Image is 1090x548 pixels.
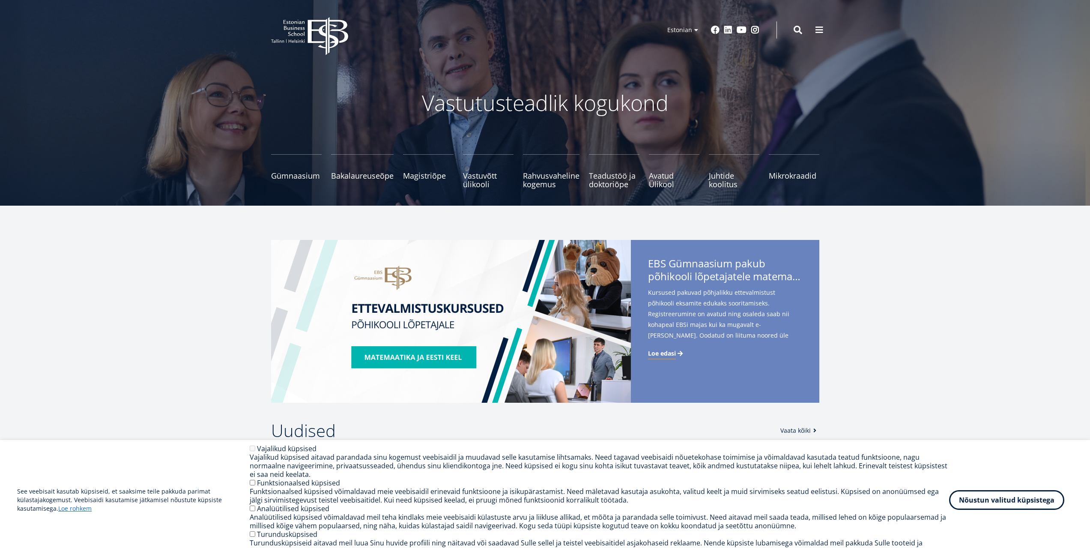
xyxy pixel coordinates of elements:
[58,504,92,513] a: Loe rohkem
[318,90,772,116] p: Vastutusteadlik kogukond
[711,26,720,34] a: Facebook
[331,154,394,189] a: Bakalaureuseõpe
[403,154,454,189] a: Magistriõpe
[271,154,322,189] a: Gümnaasium
[737,26,747,34] a: Youtube
[589,171,639,189] span: Teadustöö ja doktoriõpe
[523,171,579,189] span: Rahvusvaheline kogemus
[271,420,772,441] h2: Uudised
[709,171,759,189] span: Juhtide koolitus
[709,154,759,189] a: Juhtide koolitus
[257,504,329,513] label: Analüütilised küpsised
[523,154,579,189] a: Rahvusvaheline kogemus
[769,154,819,189] a: Mikrokraadid
[648,349,676,358] span: Loe edasi
[463,154,514,189] a: Vastuvõtt ülikooli
[648,257,802,285] span: EBS Gümnaasium pakub
[331,171,394,180] span: Bakalaureuseõpe
[648,270,802,283] span: põhikooli lõpetajatele matemaatika- ja eesti keele kursuseid
[463,171,514,189] span: Vastuvõtt ülikooli
[949,490,1064,510] button: Nõustun valitud küpsistega
[250,487,949,504] div: Funktsionaalsed küpsised võimaldavad meie veebisaidil erinevaid funktsioone ja isikupärastamist. ...
[751,26,759,34] a: Instagram
[250,513,949,530] div: Analüütilised küpsised võimaldavad meil teha kindlaks meie veebisaidi külastuste arvu ja liikluse...
[257,530,317,539] label: Turundusküpsised
[649,171,699,189] span: Avatud Ülikool
[271,171,322,180] span: Gümnaasium
[769,171,819,180] span: Mikrokraadid
[403,171,454,180] span: Magistriõpe
[271,240,631,403] img: EBS Gümnaasiumi ettevalmistuskursused
[649,154,699,189] a: Avatud Ülikool
[589,154,639,189] a: Teadustöö ja doktoriõpe
[648,287,802,354] span: Kursused pakuvad põhjalikku ettevalmistust põhikooli eksamite edukaks sooritamiseks. Registreerum...
[724,26,732,34] a: Linkedin
[780,426,819,435] a: Vaata kõiki
[257,444,317,453] label: Vajalikud küpsised
[17,487,250,513] p: See veebisait kasutab küpsiseid, et saaksime teile pakkuda parimat külastajakogemust. Veebisaidi ...
[250,453,949,479] div: Vajalikud küpsised aitavad parandada sinu kogemust veebisaidil ja muudavad selle kasutamise lihts...
[257,478,340,488] label: Funktsionaalsed küpsised
[648,349,684,358] a: Loe edasi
